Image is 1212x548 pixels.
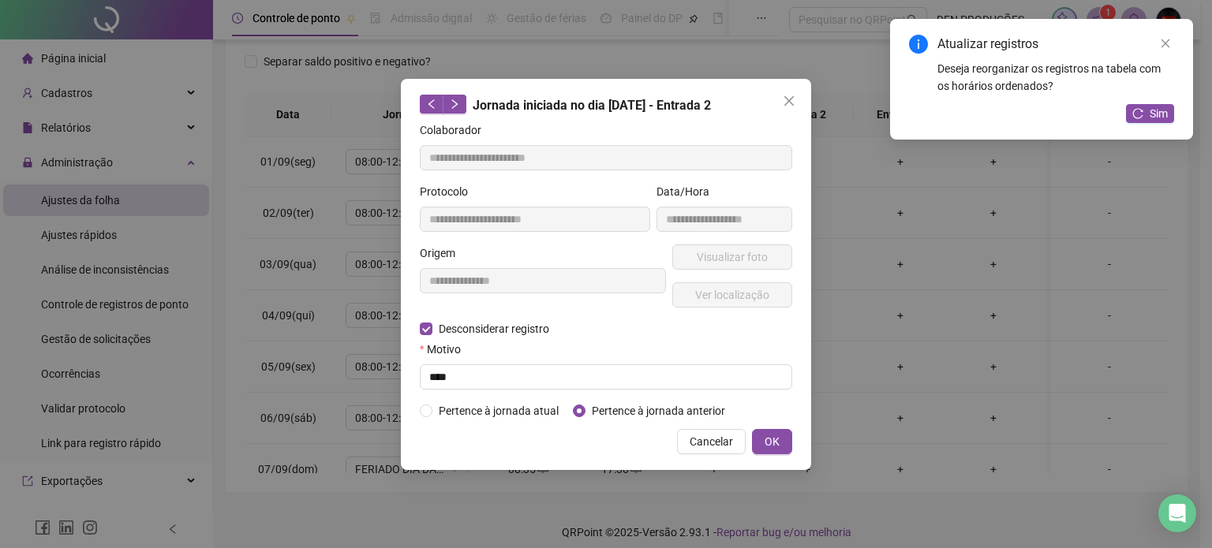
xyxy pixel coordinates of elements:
div: Open Intercom Messenger [1158,494,1196,532]
label: Origem [420,244,466,262]
label: Data/Hora [656,183,720,200]
span: Pertence à jornada anterior [585,402,731,419]
div: Jornada iniciada no dia [DATE] - Entrada 2 [420,95,792,115]
span: Desconsiderar registro [432,320,555,337]
label: Motivo [420,341,471,358]
span: right [449,99,460,110]
div: Deseja reorganizar os registros na tabela com os horários ordenados? [937,60,1174,95]
span: info-circle [909,35,928,54]
button: Visualizar foto [672,244,792,270]
span: Cancelar [690,433,733,450]
button: Sim [1126,104,1174,123]
span: left [426,99,437,110]
label: Protocolo [420,183,478,200]
button: right [443,95,466,114]
span: OK [765,433,780,450]
span: Pertence à jornada atual [432,402,565,419]
span: reload [1132,108,1143,119]
span: close [1160,38,1171,49]
a: Close [1157,35,1174,52]
span: Sim [1150,105,1168,122]
label: Colaborador [420,121,492,139]
button: left [420,95,443,114]
button: OK [752,429,792,454]
button: Cancelar [677,429,746,454]
div: Atualizar registros [937,35,1174,54]
span: close [783,95,795,107]
button: Close [776,88,802,114]
button: Ver localização [672,282,792,308]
